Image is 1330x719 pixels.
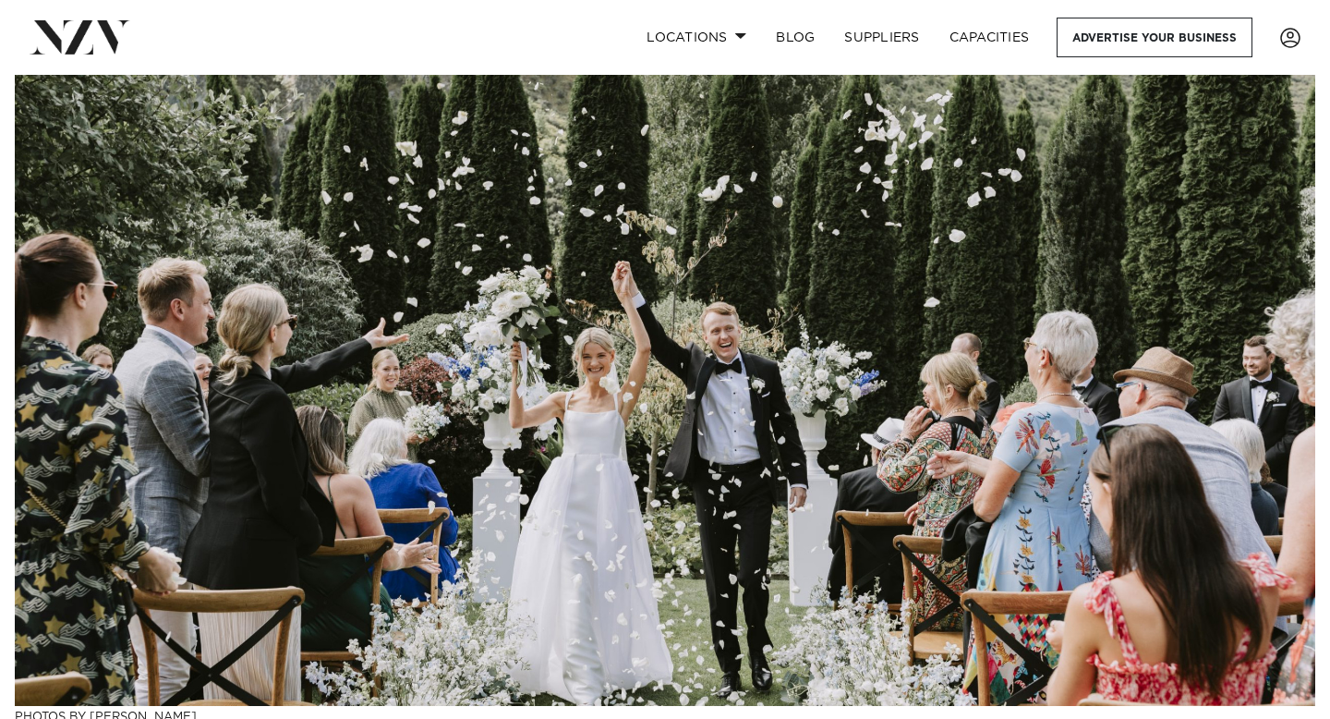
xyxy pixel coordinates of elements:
[829,18,934,57] a: SUPPLIERS
[632,18,761,57] a: Locations
[761,18,829,57] a: BLOG
[935,18,1045,57] a: Capacities
[30,20,130,54] img: nzv-logo.png
[1057,18,1252,57] a: Advertise your business
[15,75,1315,706] img: Queenstown Wedding Venues - The Top 20 Venues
